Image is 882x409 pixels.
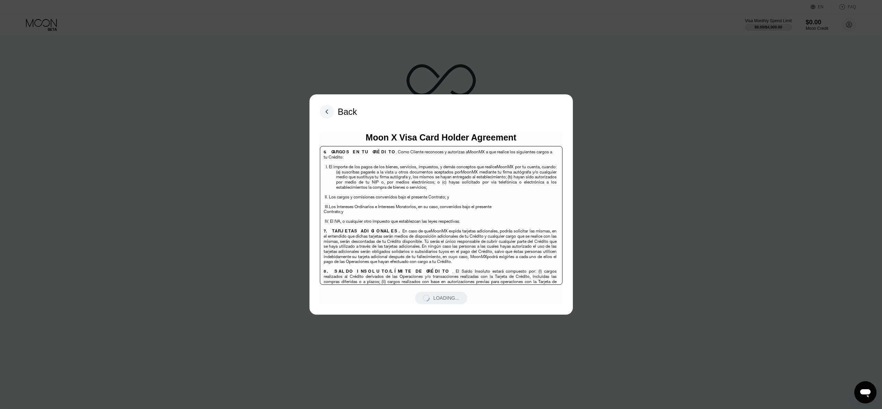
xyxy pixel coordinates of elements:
[325,204,329,210] span: III.
[324,268,449,274] span: 8. SALDO INSOLUTO/LÍMITE DE CRÉDITO
[470,254,487,259] span: MoonMX
[461,169,478,175] span: MoonMX
[497,164,513,170] span: MoonMX
[324,228,557,259] span: expida tarjetas adicionales, podrás solicitar las mismas, en el entendido que dichas tarjetas ser...
[324,149,396,155] span: 6. CARGOS EN TU CRÉDITO
[320,105,357,119] div: Back
[341,208,343,214] span: y
[324,268,557,289] span: . El Saldo Insoluto estará compuesto por: (i) cargos realizados al Crédito derivados de las Opera...
[345,283,347,289] span: ii
[324,254,557,265] span: podrá exigirles a cada uno de ellos el pago de las Operaciones que hayan efectuado con cargo a tu...
[468,149,484,155] span: MoonMX
[396,149,468,155] span: . Como Cliente reconoces y autorizas a
[854,381,876,403] iframe: Button to launch messaging window
[336,164,557,175] span: por tu cuenta, cuando: (a) suscribas pagarés a la vista u otros documentos aceptados por
[326,164,497,170] span: I. El importe de los pagos de los bienes, servicios, impuestos, y demás conceptos que realice
[324,283,557,295] span: ) intereses e impuestos; y (iv) renegociación de las condiciones de pago de la Tarjeta de Crédito...
[340,208,341,214] span: ;
[385,194,449,200] span: enidos bajo el presente Contrato; y
[325,194,385,200] span: II. Los cargos y comisiones conv
[366,133,516,143] div: Moon X Visa Card Holder Agreement
[326,218,328,224] span: V
[336,169,557,190] span: mediante tu firma autógrafa y/o cualquier medio que sustituya tu firma autógrafa y, los mismos se...
[324,228,402,234] span: 7. TARJETAS ADICIONALES.
[324,204,491,215] span: Los Intereses Ordinarios e Intereses Moratorios, en su caso, convenidos bajo el presente Contrato
[402,228,431,234] span: En caso de que
[324,149,552,160] span: a que realice los siguientes cargos a tu Crédito:
[338,107,357,117] div: Back
[431,228,447,234] span: MoonMX
[325,218,326,224] span: I
[328,218,460,224] span: . El IVA, o cualquier otro impuesto que establezcan las leyes respectivas.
